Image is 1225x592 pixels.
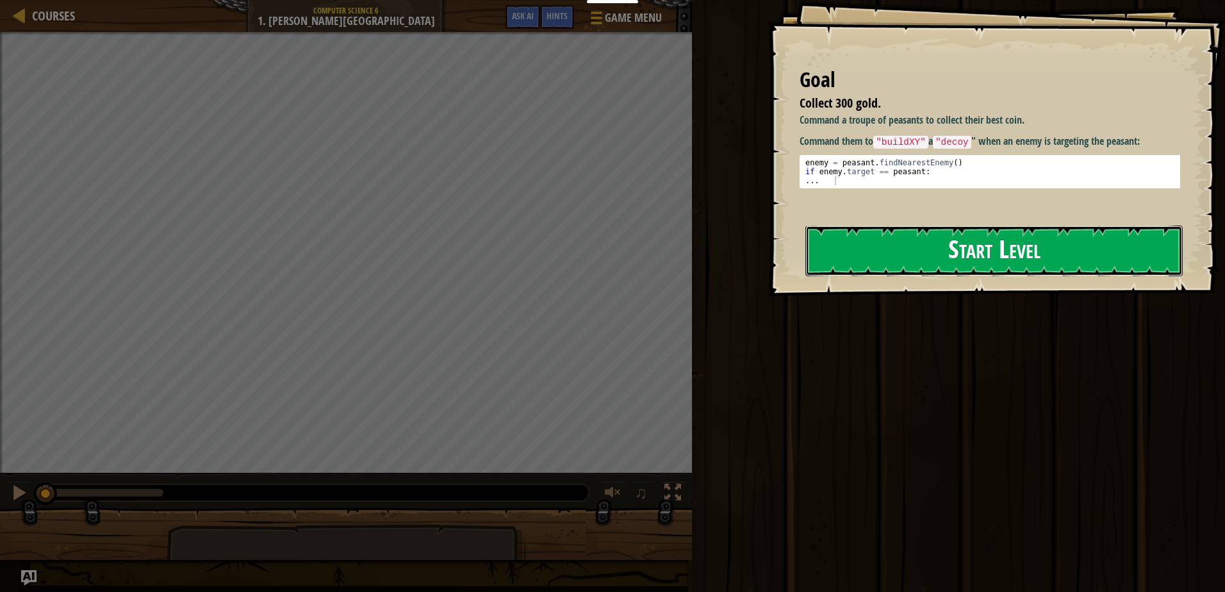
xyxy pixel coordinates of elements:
[580,5,670,35] button: Game Menu
[6,481,32,507] button: Ctrl + P: Pause
[506,5,540,29] button: Ask AI
[600,481,626,507] button: Adjust volume
[784,94,1177,113] li: Collect 300 gold.
[660,481,686,507] button: Toggle fullscreen
[512,10,534,22] span: Ask AI
[21,570,37,586] button: Ask AI
[873,136,928,149] code: "buildXY"
[26,7,75,24] a: Courses
[800,94,881,111] span: Collect 300 gold.
[635,483,648,502] span: ♫
[632,481,654,507] button: ♫
[800,134,1190,149] p: Command them to a " when an enemy is targeting the peasant:
[32,7,75,24] span: Courses
[805,226,1183,276] button: Start Level
[800,113,1190,127] p: Command a troupe of peasants to collect their best coin.
[933,136,971,149] code: "decoy
[605,10,662,26] span: Game Menu
[800,65,1180,95] div: Goal
[547,10,568,22] span: Hints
